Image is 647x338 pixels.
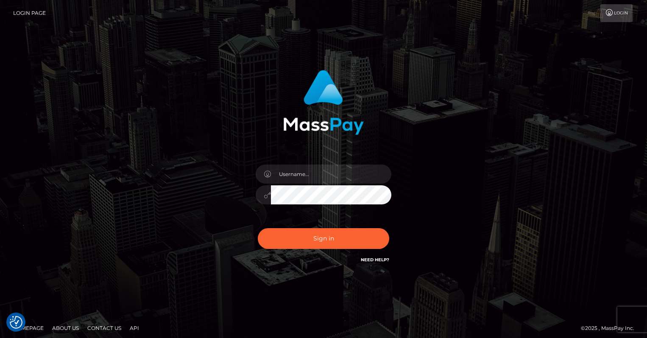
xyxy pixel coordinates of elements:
input: Username... [271,165,391,184]
a: API [126,321,142,335]
img: Revisit consent button [10,316,22,329]
a: Contact Us [84,321,125,335]
a: Homepage [9,321,47,335]
a: Need Help? [361,257,389,263]
button: Consent Preferences [10,316,22,329]
a: Login Page [13,4,46,22]
img: MassPay Login [283,70,364,135]
button: Sign in [258,228,389,249]
a: About Us [49,321,82,335]
a: Login [600,4,633,22]
div: © 2025 , MassPay Inc. [581,324,641,333]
